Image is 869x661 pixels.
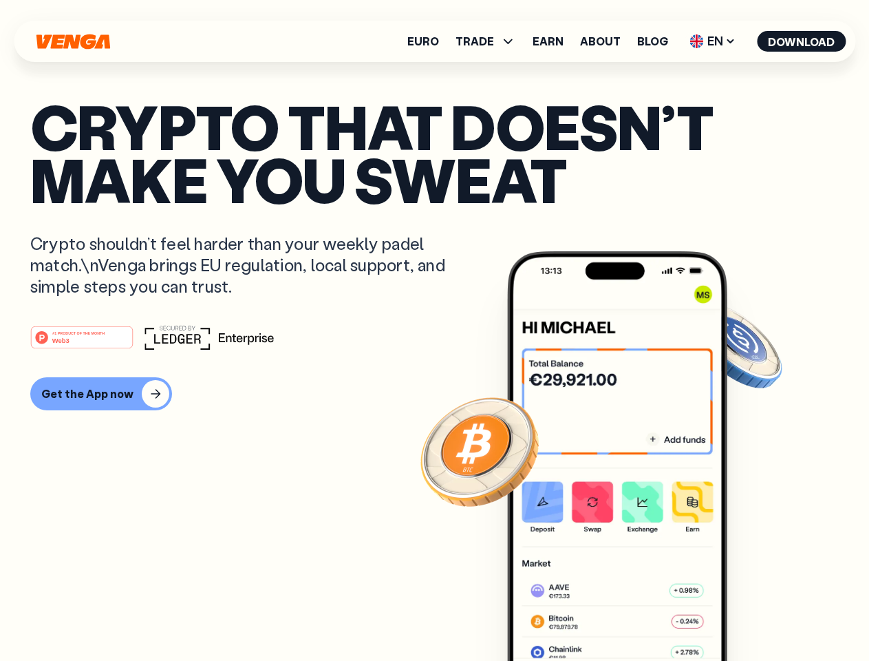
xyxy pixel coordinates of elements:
a: #1 PRODUCT OF THE MONTHWeb3 [30,334,133,352]
tspan: Web3 [52,336,69,344]
span: EN [685,30,740,52]
p: Crypto shouldn’t feel harder than your weekly padel match.\nVenga brings EU regulation, local sup... [30,233,465,297]
a: Blog [637,36,668,47]
p: Crypto that doesn’t make you sweat [30,100,839,205]
span: TRADE [455,36,494,47]
svg: Home [34,34,111,50]
tspan: #1 PRODUCT OF THE MONTH [52,330,105,335]
a: Earn [533,36,564,47]
img: Bitcoin [418,389,541,513]
img: USDC coin [686,296,785,395]
img: flag-uk [689,34,703,48]
a: Get the App now [30,377,839,410]
div: Get the App now [41,387,133,401]
a: Euro [407,36,439,47]
button: Download [757,31,846,52]
a: About [580,36,621,47]
span: TRADE [455,33,516,50]
button: Get the App now [30,377,172,410]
